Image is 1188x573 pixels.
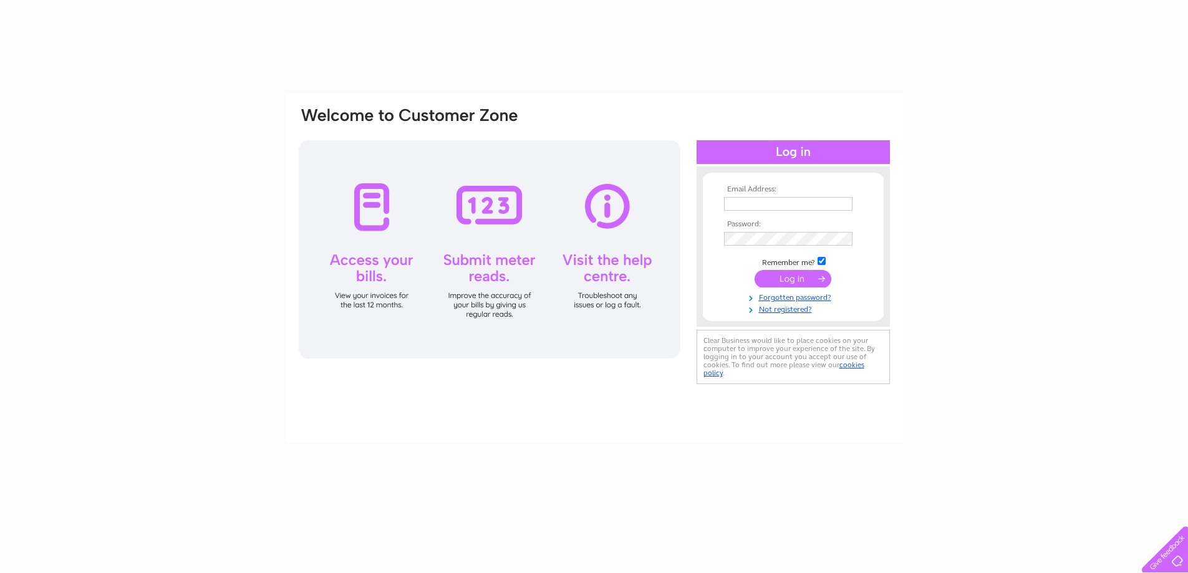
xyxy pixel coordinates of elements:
[697,330,890,384] div: Clear Business would like to place cookies on your computer to improve your experience of the sit...
[721,220,866,229] th: Password:
[721,255,866,267] td: Remember me?
[724,302,866,314] a: Not registered?
[724,291,866,302] a: Forgotten password?
[703,360,864,377] a: cookies policy
[721,185,866,194] th: Email Address:
[755,270,831,287] input: Submit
